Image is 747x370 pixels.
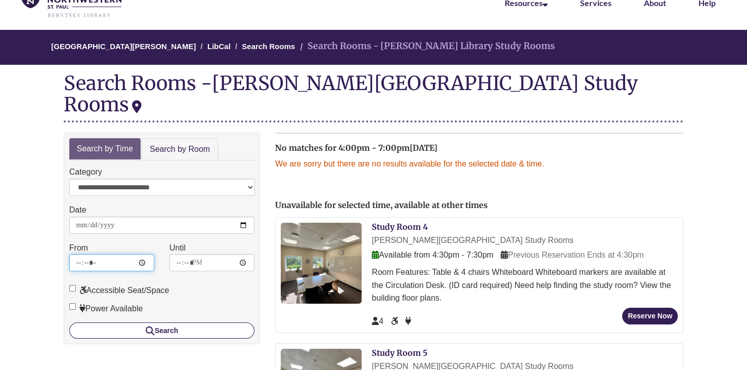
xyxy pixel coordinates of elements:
p: We are sorry but there are no results available for the selected date & time. [275,157,683,171]
span: Previous Reservation Ends at 4:30pm [501,251,644,259]
a: Search by Room [142,138,218,161]
label: Date [69,203,86,217]
a: [GEOGRAPHIC_DATA][PERSON_NAME] [51,42,196,51]
span: Power Available [405,317,411,325]
input: Accessible Seat/Space [69,285,76,292]
h2: No matches for 4:00pm - 7:00pm[DATE] [275,144,683,153]
div: Room Features: Table & 4 chairs Whiteboard Whiteboard markers are available at the Circulation De... [372,266,678,305]
div: [PERSON_NAME][GEOGRAPHIC_DATA] Study Rooms [64,71,638,116]
span: Available from 4:30pm - 7:30pm [372,251,493,259]
div: Search Rooms - [64,72,683,122]
li: Search Rooms - [PERSON_NAME] Library Study Rooms [297,39,554,54]
button: Reserve Now [622,308,678,324]
a: Study Room 5 [372,348,427,358]
h2: Unavailable for selected time, available at other times [275,201,683,210]
a: Search by Time [69,138,141,160]
label: From [69,241,88,255]
label: Accessible Seat/Space [69,284,169,297]
nav: Breadcrumb [64,30,683,65]
div: [PERSON_NAME][GEOGRAPHIC_DATA] Study Rooms [372,234,678,247]
a: Study Room 4 [372,222,428,232]
input: Power Available [69,303,76,310]
span: The capacity of this space [372,317,383,325]
a: Search Rooms [242,42,295,51]
label: Power Available [69,302,143,315]
span: Accessible Seat/Space [391,317,400,325]
button: Search [69,322,254,339]
label: Category [69,166,102,179]
label: Until [169,241,186,255]
img: Study Room 4 [281,223,362,304]
a: LibCal [207,42,231,51]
